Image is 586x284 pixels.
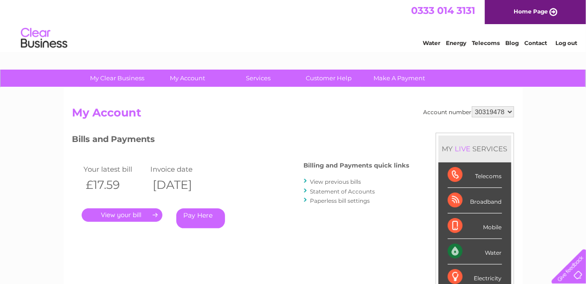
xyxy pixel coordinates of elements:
div: MY SERVICES [438,136,511,162]
td: Your latest bill [82,163,148,175]
a: Make A Payment [361,70,438,87]
h4: Billing and Payments quick links [304,162,410,169]
a: Blog [505,39,519,46]
div: Clear Business is a trading name of Verastar Limited (registered in [GEOGRAPHIC_DATA] No. 3667643... [74,5,513,45]
a: Statement of Accounts [310,188,375,195]
a: Contact [524,39,547,46]
img: logo.png [20,24,68,52]
div: Telecoms [448,162,502,188]
a: View previous bills [310,178,361,185]
a: My Account [149,70,226,87]
a: Water [423,39,440,46]
td: Invoice date [148,163,215,175]
a: Energy [446,39,466,46]
h2: My Account [72,106,514,124]
a: Paperless bill settings [310,197,370,204]
h3: Bills and Payments [72,133,410,149]
a: Services [220,70,296,87]
a: Telecoms [472,39,500,46]
a: . [82,208,162,222]
a: Pay Here [176,208,225,228]
div: Account number [424,106,514,117]
th: £17.59 [82,175,148,194]
div: Water [448,239,502,265]
div: Broadband [448,188,502,213]
a: My Clear Business [79,70,155,87]
a: Log out [555,39,577,46]
a: Customer Help [290,70,367,87]
div: LIVE [453,144,473,153]
a: 0333 014 3131 [411,5,475,16]
th: [DATE] [148,175,215,194]
div: Mobile [448,213,502,239]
